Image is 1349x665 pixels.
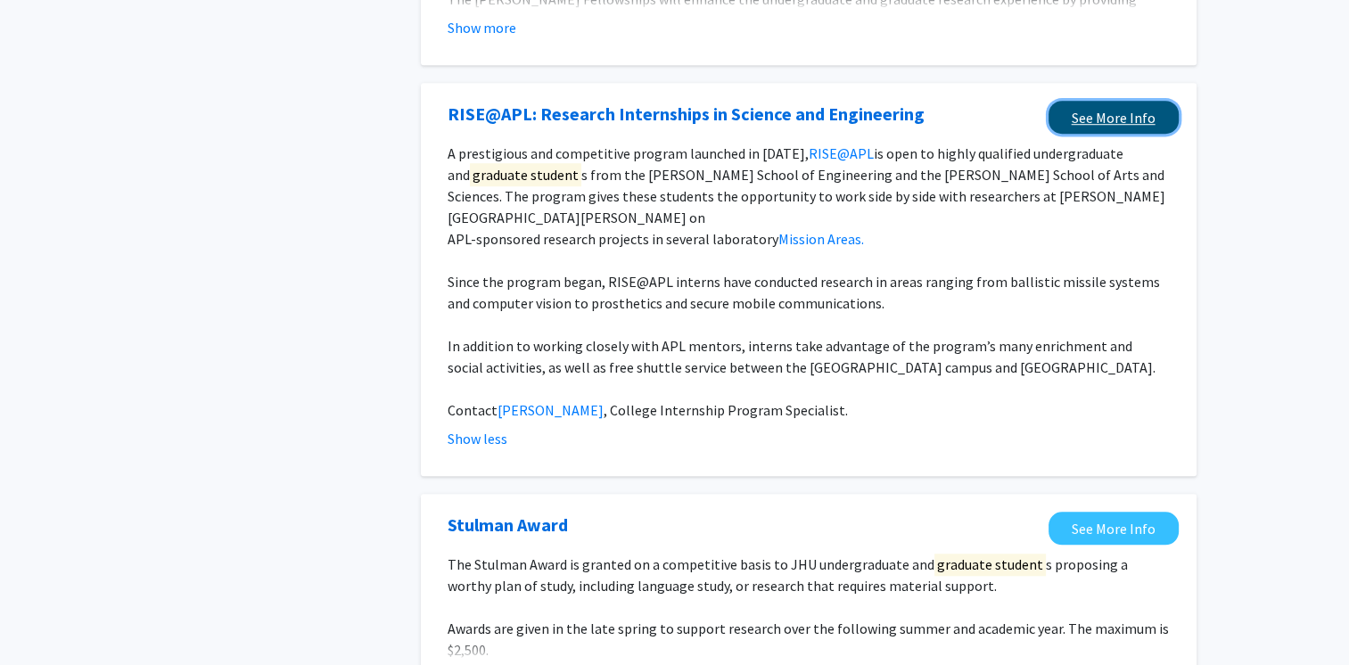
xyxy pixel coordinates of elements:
[448,101,925,127] a: Opens in a new tab
[448,228,1170,250] p: APL-sponsored research projects in several laboratory
[448,428,507,449] button: Show less
[1049,512,1179,545] a: Opens in a new tab
[448,271,1170,314] p: Since the program began, RISE@APL interns have conducted research in areas ranging from ballistic...
[809,144,874,162] a: RISE@APL
[470,163,581,186] mark: graduate student
[448,143,1170,228] p: A prestigious and competitive program launched in [DATE], is open to highly qualified undergradua...
[1049,101,1179,134] a: Opens in a new tab
[498,401,604,419] a: [PERSON_NAME]
[448,512,568,538] a: Opens in a new tab
[448,335,1170,378] p: In addition to working closely with APL mentors, interns take advantage of the program’s many enr...
[934,553,1046,576] mark: graduate student
[778,230,864,248] a: Mission Areas.
[448,620,1169,659] span: Awards are given in the late spring to support research over the following summer and academic ye...
[448,17,516,38] button: Show more
[448,399,1170,421] p: Contact , College Internship Program Specialist.
[13,585,76,652] iframe: Chat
